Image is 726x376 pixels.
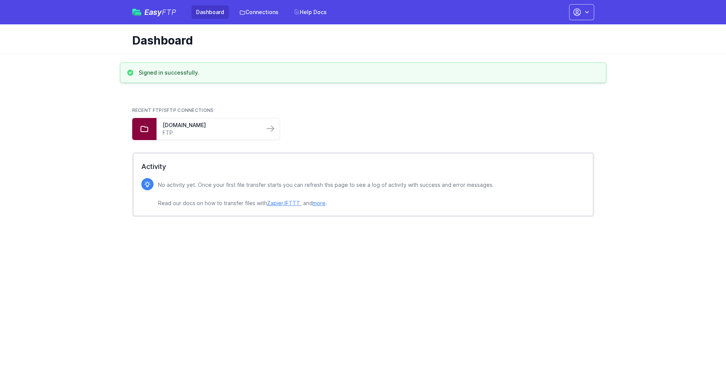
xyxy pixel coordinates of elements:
[144,8,176,16] span: Easy
[163,121,258,129] a: [DOMAIN_NAME]
[141,161,585,172] h2: Activity
[235,5,283,19] a: Connections
[163,129,258,137] a: FTP
[132,107,594,113] h2: Recent FTP/SFTP Connections
[191,5,229,19] a: Dashboard
[132,33,588,47] h1: Dashboard
[289,5,331,19] a: Help Docs
[267,200,283,206] a: Zapier
[132,9,141,16] img: easyftp_logo.png
[132,8,176,16] a: EasyFTP
[285,200,300,206] a: IFTTT
[158,180,494,208] p: No activity yet. Once your first file transfer starts you can refresh this page to see a log of a...
[313,200,326,206] a: more
[162,8,176,17] span: FTP
[139,69,199,76] h3: Signed in successfully.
